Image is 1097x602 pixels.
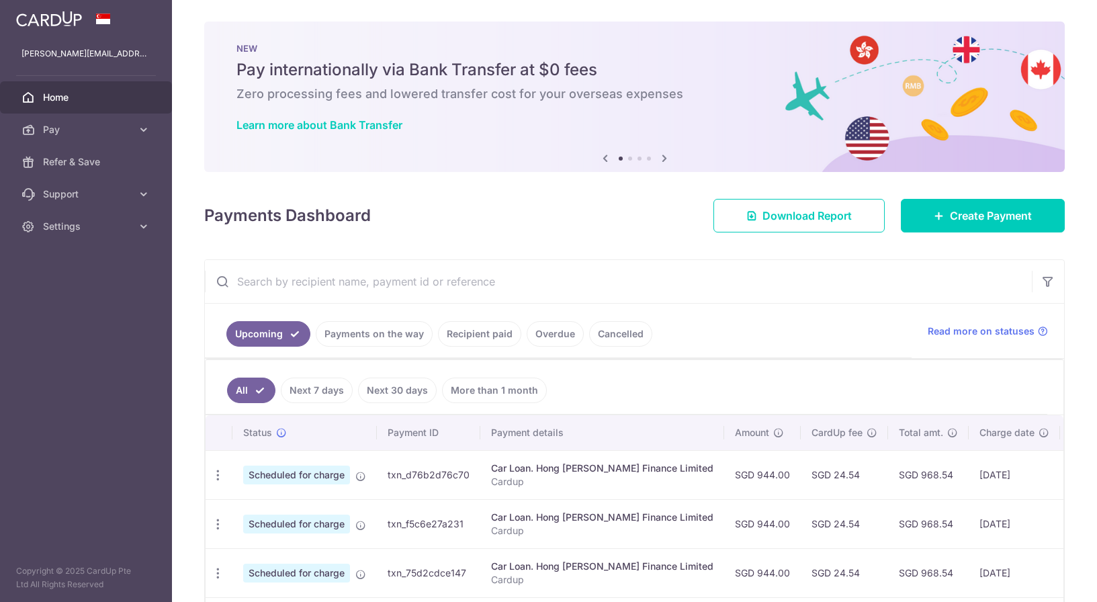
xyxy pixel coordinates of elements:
span: Total amt. [899,426,943,439]
td: SGD 24.54 [801,499,888,548]
td: SGD 968.54 [888,450,969,499]
p: Cardup [491,475,713,488]
span: Create Payment [950,208,1032,224]
span: CardUp fee [811,426,863,439]
h5: Pay internationally via Bank Transfer at $0 fees [236,59,1033,81]
a: Read more on statuses [928,325,1048,338]
div: Car Loan. Hong [PERSON_NAME] Finance Limited [491,560,713,573]
a: Next 7 days [281,378,353,403]
td: SGD 944.00 [724,450,801,499]
td: txn_d76b2d76c70 [377,450,480,499]
a: Cancelled [589,321,652,347]
span: Settings [43,220,132,233]
span: Read more on statuses [928,325,1035,338]
a: All [227,378,275,403]
span: Scheduled for charge [243,466,350,484]
span: Support [43,187,132,201]
td: [DATE] [969,548,1060,597]
span: Charge date [979,426,1035,439]
div: Car Loan. Hong [PERSON_NAME] Finance Limited [491,511,713,524]
span: Amount [735,426,769,439]
a: Payments on the way [316,321,433,347]
td: SGD 968.54 [888,548,969,597]
span: Refer & Save [43,155,132,169]
td: txn_75d2cdce147 [377,548,480,597]
p: Cardup [491,524,713,537]
img: Bank transfer banner [204,21,1065,172]
a: Learn more about Bank Transfer [236,118,402,132]
p: NEW [236,43,1033,54]
th: Payment ID [377,415,480,450]
span: Download Report [762,208,852,224]
span: Scheduled for charge [243,515,350,533]
th: Payment details [480,415,724,450]
a: More than 1 month [442,378,547,403]
p: Cardup [491,573,713,587]
p: [PERSON_NAME][EMAIL_ADDRESS][DOMAIN_NAME] [21,47,150,60]
a: Upcoming [226,321,310,347]
h6: Zero processing fees and lowered transfer cost for your overseas expenses [236,86,1033,102]
td: SGD 968.54 [888,499,969,548]
td: txn_f5c6e27a231 [377,499,480,548]
div: Car Loan. Hong [PERSON_NAME] Finance Limited [491,462,713,475]
td: SGD 944.00 [724,548,801,597]
img: CardUp [16,11,82,27]
h4: Payments Dashboard [204,204,371,228]
span: Pay [43,123,132,136]
a: Overdue [527,321,584,347]
td: SGD 24.54 [801,548,888,597]
td: [DATE] [969,499,1060,548]
td: SGD 944.00 [724,499,801,548]
a: Download Report [713,199,885,232]
span: Scheduled for charge [243,564,350,583]
td: [DATE] [969,450,1060,499]
span: Home [43,91,132,104]
input: Search by recipient name, payment id or reference [205,260,1032,303]
a: Create Payment [901,199,1065,232]
a: Recipient paid [438,321,521,347]
span: Status [243,426,272,439]
td: SGD 24.54 [801,450,888,499]
a: Next 30 days [358,378,437,403]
